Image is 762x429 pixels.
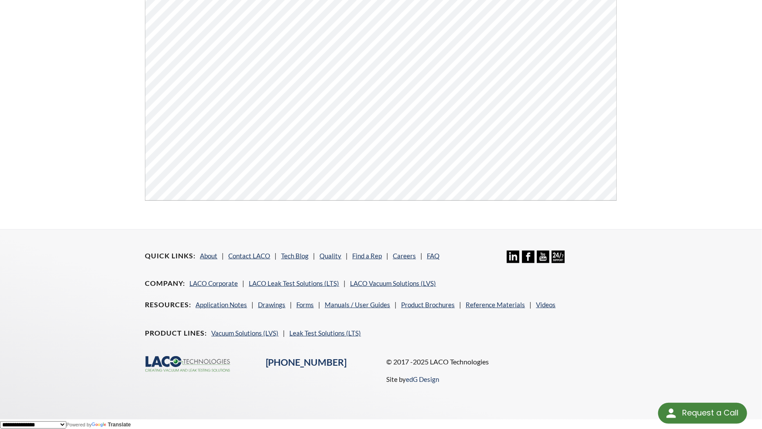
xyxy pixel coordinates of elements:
h4: Resources [145,300,191,309]
p: © 2017 -2025 LACO Technologies [386,356,617,367]
div: Request a Call [658,403,747,424]
a: edG Design [406,375,439,383]
a: Manuals / User Guides [325,301,390,309]
h4: Quick Links [145,251,196,261]
a: Careers [393,252,416,260]
a: About [200,252,217,260]
p: Site by [386,374,439,384]
a: Forms [296,301,314,309]
a: Application Notes [196,301,247,309]
a: LACO Corporate [189,279,238,287]
a: LACO Leak Test Solutions (LTS) [249,279,339,287]
a: Drawings [258,301,285,309]
a: Vacuum Solutions (LVS) [211,329,278,337]
a: Product Brochures [401,301,455,309]
h4: Company [145,279,185,288]
a: 24/7 Support [552,257,564,264]
h4: Product Lines [145,329,207,338]
a: Translate [92,422,131,428]
a: LACO Vacuum Solutions (LVS) [350,279,436,287]
a: Reference Materials [466,301,525,309]
a: [PHONE_NUMBER] [266,357,347,368]
a: Quality [319,252,341,260]
a: Tech Blog [281,252,309,260]
img: round button [664,406,678,420]
img: 24/7 Support Icon [552,251,564,263]
div: Request a Call [682,403,738,423]
a: FAQ [427,252,439,260]
a: Find a Rep [352,252,382,260]
a: Contact LACO [228,252,270,260]
img: Google Translate [92,422,108,428]
a: Videos [536,301,556,309]
a: Leak Test Solutions (LTS) [289,329,361,337]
